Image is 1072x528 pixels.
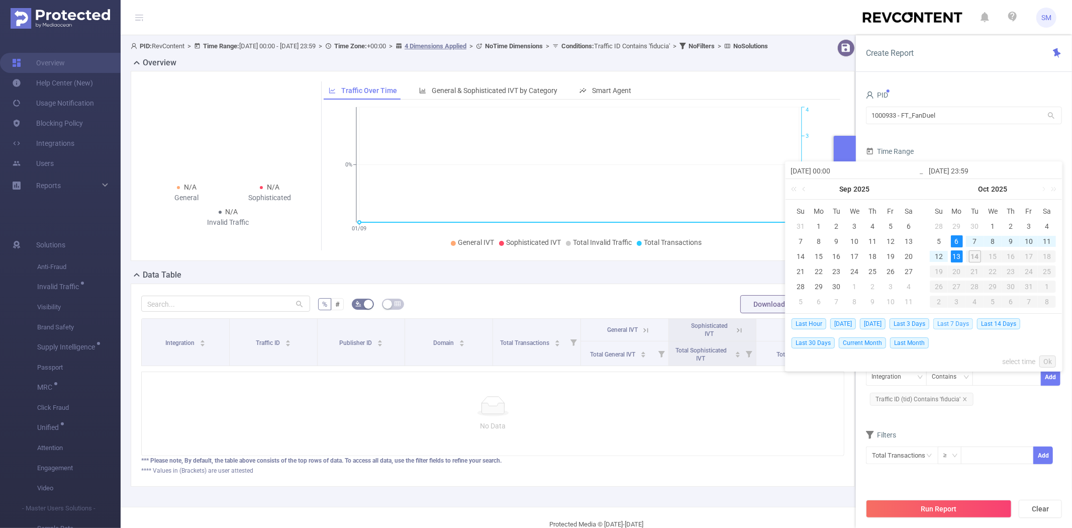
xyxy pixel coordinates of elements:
span: Sa [900,207,918,216]
td: September 22, 2025 [810,264,828,279]
div: 29 [984,281,1002,293]
i: icon: bg-colors [355,301,361,307]
td: November 5, 2025 [984,294,1002,309]
div: 15 [813,250,825,262]
div: 28 [966,281,984,293]
h2: Overview [143,57,176,69]
div: 6 [951,235,963,247]
div: 31 [795,220,807,232]
div: 5 [933,235,945,247]
div: 4 [1041,220,1053,232]
div: 25 [866,266,879,278]
div: 16 [1002,250,1020,262]
span: Last 14 Days [977,318,1020,329]
span: Anti-Fraud [37,257,121,277]
th: Fri [882,204,900,219]
a: Blocking Policy [12,113,83,133]
span: General IVT [458,238,494,246]
td: September 2, 2025 [828,219,846,234]
span: Mo [810,207,828,216]
span: Th [863,207,882,216]
td: September 8, 2025 [810,234,828,249]
div: 18 [866,250,879,262]
td: October 18, 2025 [1038,249,1056,264]
span: Unified [37,424,62,431]
div: 6 [813,296,825,308]
td: September 1, 2025 [810,219,828,234]
i: Filter menu [566,319,580,366]
div: ≥ [943,447,954,464]
div: 13 [903,235,915,247]
span: Th [1002,207,1020,216]
div: General [145,193,228,203]
div: Sophisticated [228,193,311,203]
div: 4 [966,296,984,308]
td: November 7, 2025 [1020,294,1038,309]
button: Add [1033,447,1053,464]
b: No Filters [689,42,715,50]
div: 4 [866,220,879,232]
span: Last 3 Days [890,318,929,329]
button: Add [1041,368,1060,386]
td: October 31, 2025 [1020,279,1038,294]
span: [DATE] [830,318,856,329]
b: PID: [140,42,152,50]
td: November 6, 2025 [1002,294,1020,309]
div: 27 [948,281,966,293]
div: 1 [987,220,999,232]
td: September 28, 2025 [792,279,810,294]
span: Time Range [866,147,914,155]
div: 14 [966,250,984,262]
td: October 25, 2025 [1038,264,1056,279]
a: Integrations [12,133,74,153]
span: N/A [226,208,238,216]
span: PID [866,91,888,99]
div: 21 [795,266,807,278]
div: 6 [903,220,915,232]
span: RevContent [DATE] 00:00 - [DATE] 23:59 +00:00 [131,42,768,50]
span: Solutions [36,235,65,255]
td: October 9, 2025 [863,294,882,309]
span: > [316,42,325,50]
td: October 6, 2025 [948,234,966,249]
td: October 8, 2025 [846,294,864,309]
th: Sat [1038,204,1056,219]
tspan: 0% [345,162,352,168]
span: Tu [966,207,984,216]
div: 3 [1023,220,1035,232]
td: October 1, 2025 [846,279,864,294]
a: 2025 [853,179,871,199]
span: > [670,42,679,50]
span: % [322,300,327,308]
i: icon: down [917,374,923,381]
div: 8 [987,235,999,247]
span: Fr [882,207,900,216]
td: September 25, 2025 [863,264,882,279]
input: Search... [141,296,310,312]
td: September 23, 2025 [828,264,846,279]
td: October 14, 2025 [966,249,984,264]
span: SM [1041,8,1051,28]
span: [DATE] [860,318,886,329]
td: October 24, 2025 [1020,264,1038,279]
td: September 20, 2025 [900,249,918,264]
b: Time Range: [203,42,239,50]
span: Click Fraud [37,398,121,418]
i: icon: down [963,374,969,381]
div: 7 [1020,296,1038,308]
b: No Time Dimensions [485,42,543,50]
div: 23 [1002,266,1020,278]
span: Engagement [37,458,121,478]
div: 19 [885,250,897,262]
td: October 9, 2025 [1002,234,1020,249]
td: November 4, 2025 [966,294,984,309]
input: Start date [791,165,919,177]
span: > [466,42,476,50]
span: General & Sophisticated IVT by Category [432,86,557,95]
div: 27 [903,266,915,278]
a: Last year (Control + left) [789,179,802,199]
div: Invalid Traffic [187,217,270,228]
td: August 31, 2025 [792,219,810,234]
div: 29 [951,220,963,232]
span: > [184,42,194,50]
